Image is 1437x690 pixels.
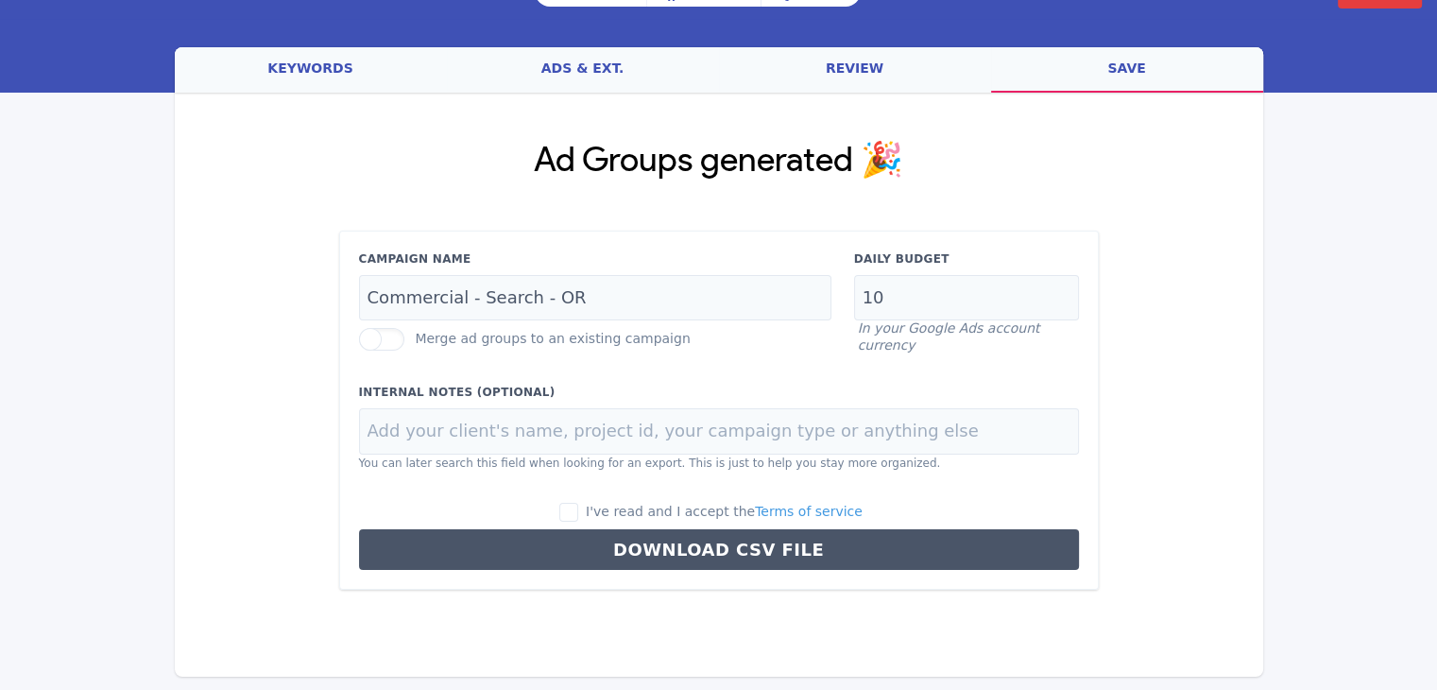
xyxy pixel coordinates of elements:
label: Merge ad groups to an existing campaign [415,331,690,346]
a: keywords [175,47,447,93]
input: Campaign Budget [854,275,1079,321]
input: I've read and I accept theTerms of service [559,503,578,522]
a: review [719,47,991,93]
input: Campaign Name [359,275,831,321]
a: ads & ext. [447,47,719,93]
p: In your Google Ads account currency [858,320,1079,354]
p: You can later search this field when looking for an export. This is just to help you stay more or... [359,455,1079,472]
a: Terms of service [755,504,863,519]
h1: Ad Groups generated 🎉 [339,138,1099,185]
label: Daily Budget [854,250,1079,267]
span: I've read and I accept the [586,504,863,519]
button: Download CSV File [359,529,1079,570]
a: save [991,47,1263,93]
label: Internal Notes (Optional) [359,384,1079,401]
label: Campaign Name [359,250,831,267]
input: Add your client's name, project id, your campaign type or anything else [359,408,1079,455]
